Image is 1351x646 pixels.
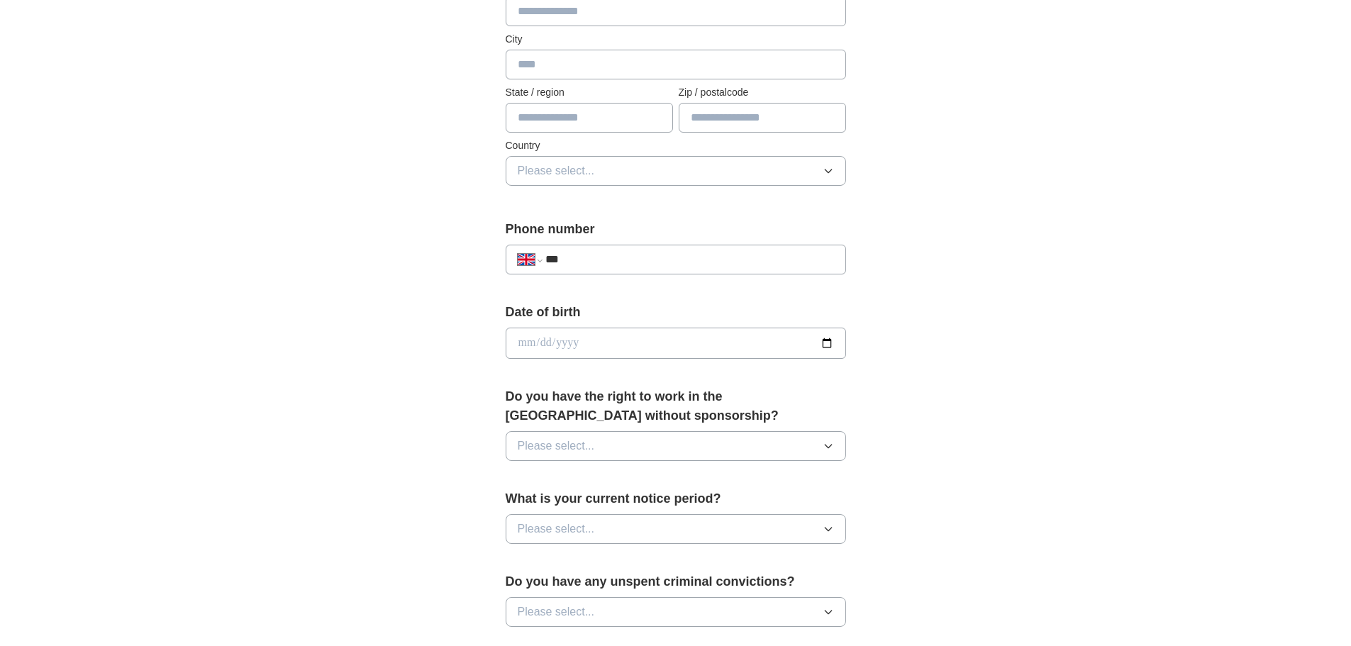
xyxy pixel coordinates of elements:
button: Please select... [506,514,846,544]
button: Please select... [506,431,846,461]
label: City [506,32,846,47]
label: What is your current notice period? [506,489,846,508]
label: Do you have any unspent criminal convictions? [506,572,846,591]
span: Please select... [518,438,595,455]
label: Zip / postalcode [679,85,846,100]
span: Please select... [518,162,595,179]
label: Do you have the right to work in the [GEOGRAPHIC_DATA] without sponsorship? [506,387,846,425]
label: Phone number [506,220,846,239]
span: Please select... [518,520,595,538]
button: Please select... [506,156,846,186]
label: Date of birth [506,303,846,322]
span: Please select... [518,603,595,620]
button: Please select... [506,597,846,627]
label: State / region [506,85,673,100]
label: Country [506,138,846,153]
